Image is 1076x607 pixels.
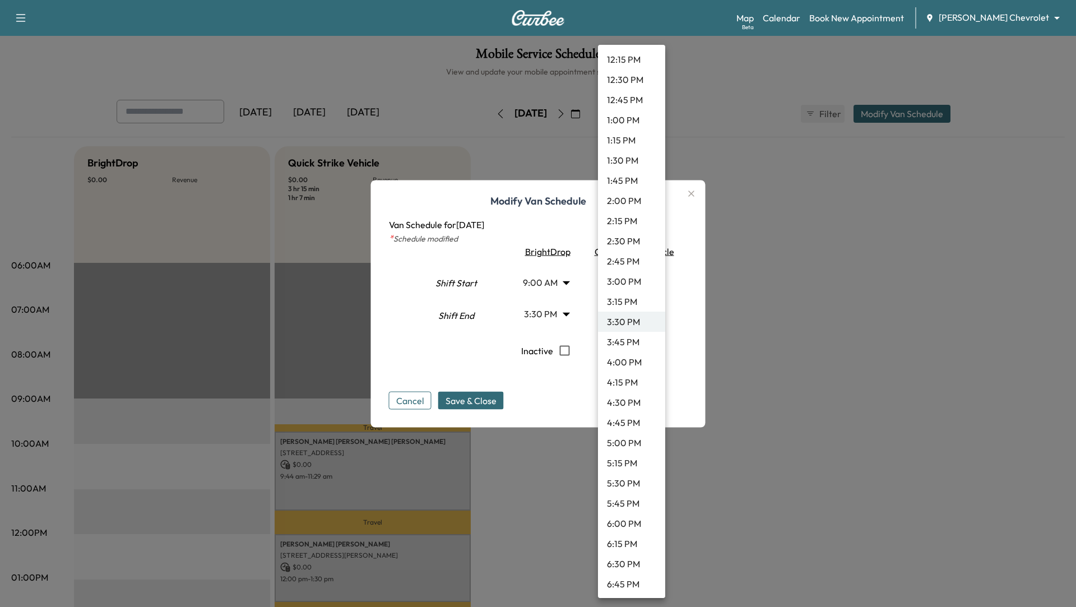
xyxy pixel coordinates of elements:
[598,473,665,493] li: 5:30 PM
[598,493,665,513] li: 5:45 PM
[598,413,665,433] li: 4:45 PM
[598,130,665,150] li: 1:15 PM
[598,231,665,251] li: 2:30 PM
[598,534,665,554] li: 6:15 PM
[598,312,665,332] li: 3:30 PM
[598,69,665,90] li: 12:30 PM
[598,433,665,453] li: 5:00 PM
[598,110,665,130] li: 1:00 PM
[598,191,665,211] li: 2:00 PM
[598,271,665,291] li: 3:00 PM
[598,49,665,69] li: 12:15 PM
[598,291,665,312] li: 3:15 PM
[598,513,665,534] li: 6:00 PM
[598,251,665,271] li: 2:45 PM
[598,170,665,191] li: 1:45 PM
[598,392,665,413] li: 4:30 PM
[598,453,665,473] li: 5:15 PM
[598,372,665,392] li: 4:15 PM
[598,574,665,594] li: 6:45 PM
[598,211,665,231] li: 2:15 PM
[598,150,665,170] li: 1:30 PM
[598,554,665,574] li: 6:30 PM
[598,352,665,372] li: 4:00 PM
[598,332,665,352] li: 3:45 PM
[598,90,665,110] li: 12:45 PM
